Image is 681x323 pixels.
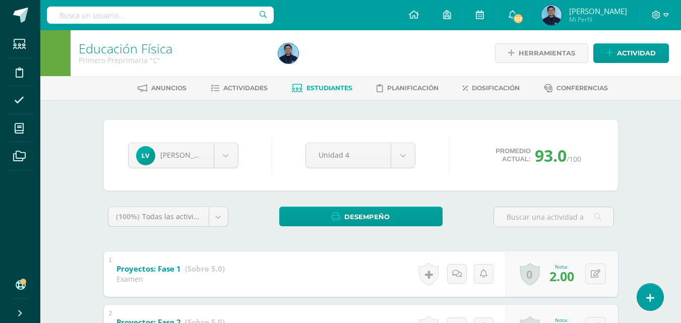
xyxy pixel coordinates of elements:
span: 131 [513,13,524,24]
span: 2.00 [549,268,574,285]
div: Nota: [549,263,574,270]
span: /100 [567,154,581,164]
span: Estudiantes [306,84,352,92]
span: Todas las actividades de esta unidad [142,212,267,221]
a: Proyectos: Fase 1 (Sobre 5.0) [116,261,225,277]
span: Planificación [387,84,439,92]
span: Dosificación [472,84,520,92]
a: Actividades [211,80,268,96]
h1: Educación Física [79,41,266,55]
input: Busca un usuario... [47,7,274,24]
span: Conferencias [556,84,608,92]
img: 5e147836fb6853442990421d02f0cf78.png [136,146,155,165]
a: [PERSON_NAME] [129,143,238,168]
span: Desempeño [344,208,390,226]
div: Examen [116,274,225,284]
a: Conferencias [544,80,608,96]
span: Herramientas [519,44,575,62]
span: Actividades [223,84,268,92]
div: Primero Preprimaria 'C' [79,55,266,65]
input: Buscar una actividad aquí... [494,207,613,227]
a: Unidad 4 [306,143,415,168]
span: Unidad 4 [319,143,378,167]
span: Promedio actual: [496,147,531,163]
a: Herramientas [495,43,588,63]
a: Estudiantes [292,80,352,96]
span: Mi Perfil [569,15,627,24]
img: e03a95cdf3f7e818780b3d7e8837d5b9.png [541,5,562,25]
span: [PERSON_NAME] [569,6,627,16]
span: 93.0 [535,145,567,166]
span: [PERSON_NAME] [160,150,217,160]
span: Anuncios [151,84,187,92]
a: Educación Física [79,40,172,57]
a: Dosificación [463,80,520,96]
a: Anuncios [138,80,187,96]
img: e03a95cdf3f7e818780b3d7e8837d5b9.png [278,43,298,63]
a: 0 [520,263,540,286]
span: (100%) [116,212,140,221]
a: (100%)Todas las actividades de esta unidad [108,207,228,226]
strong: (Sobre 5.0) [185,264,225,274]
span: Actividad [617,44,656,62]
a: Actividad [593,43,669,63]
b: Proyectos: Fase 1 [116,264,181,274]
a: Planificación [377,80,439,96]
a: Desempeño [279,207,443,226]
